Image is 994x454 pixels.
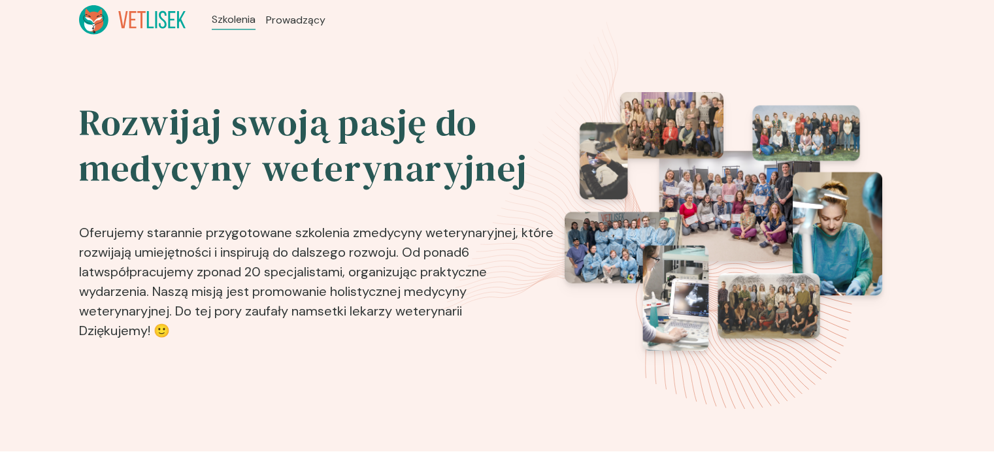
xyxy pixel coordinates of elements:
[79,100,556,191] h2: Rozwijaj swoją pasję do medycyny weterynaryjnej
[318,302,462,319] b: setki lekarzy weterynarii
[565,92,882,351] img: eventsPhotosRoll2.png
[79,202,556,346] p: Oferujemy starannie przygotowane szkolenia z , które rozwijają umiejętności i inspirują do dalsze...
[359,224,516,241] b: medycyny weterynaryjnej
[266,12,325,28] a: Prowadzący
[203,263,342,280] b: ponad 20 specjalistami
[212,12,256,27] a: Szkolenia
